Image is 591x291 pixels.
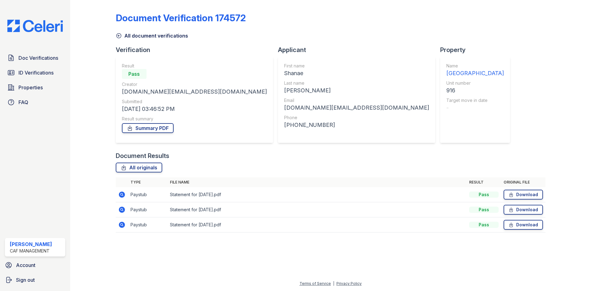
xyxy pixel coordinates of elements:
a: ID Verifications [5,67,65,79]
a: Download [504,205,543,215]
div: 916 [446,86,504,95]
div: Verification [116,46,278,54]
a: All originals [116,163,162,172]
div: Name [446,63,504,69]
span: Properties [18,84,43,91]
td: Statement for [DATE].pdf [167,187,467,202]
a: Doc Verifications [5,52,65,64]
a: Summary PDF [122,123,174,133]
div: Shanae [284,69,429,78]
div: [DOMAIN_NAME][EMAIL_ADDRESS][DOMAIN_NAME] [122,87,267,96]
a: Download [504,220,543,230]
div: Phone [284,115,429,121]
div: Unit number [446,80,504,86]
th: Original file [501,177,545,187]
td: Paystub [128,217,167,232]
a: Properties [5,81,65,94]
div: Last name [284,80,429,86]
td: Statement for [DATE].pdf [167,217,467,232]
div: Pass [469,222,499,228]
div: [GEOGRAPHIC_DATA] [446,69,504,78]
th: File name [167,177,467,187]
div: Pass [122,69,147,79]
td: Statement for [DATE].pdf [167,202,467,217]
span: FAQ [18,99,28,106]
div: First name [284,63,429,69]
a: All document verifications [116,32,188,39]
div: Pass [469,207,499,213]
span: Account [16,261,35,269]
a: Name [GEOGRAPHIC_DATA] [446,63,504,78]
a: Download [504,190,543,200]
th: Result [467,177,501,187]
div: [PHONE_NUMBER] [284,121,429,129]
div: Email [284,97,429,103]
div: [DOMAIN_NAME][EMAIL_ADDRESS][DOMAIN_NAME] [284,103,429,112]
div: Creator [122,81,267,87]
div: Result summary [122,116,267,122]
a: Sign out [2,274,68,286]
div: Result [122,63,267,69]
span: Doc Verifications [18,54,58,62]
img: CE_Logo_Blue-a8612792a0a2168367f1c8372b55b34899dd931a85d93a1a3d3e32e68fde9ad4.png [2,20,68,32]
td: Paystub [128,187,167,202]
div: Document Results [116,152,169,160]
div: [PERSON_NAME] [10,240,52,248]
span: Sign out [16,276,35,284]
div: Pass [469,192,499,198]
td: Paystub [128,202,167,217]
a: FAQ [5,96,65,108]
div: CAF Management [10,248,52,254]
a: Account [2,259,68,271]
th: Type [128,177,167,187]
div: Document Verification 174572 [116,12,246,23]
div: Property [440,46,515,54]
div: Applicant [278,46,440,54]
a: Terms of Service [300,281,331,286]
div: - [446,103,504,112]
div: | [333,281,334,286]
div: Submitted [122,99,267,105]
span: ID Verifications [18,69,54,76]
div: [PERSON_NAME] [284,86,429,95]
a: Privacy Policy [336,281,362,286]
div: Target move in date [446,97,504,103]
div: [DATE] 03:46:52 PM [122,105,267,113]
